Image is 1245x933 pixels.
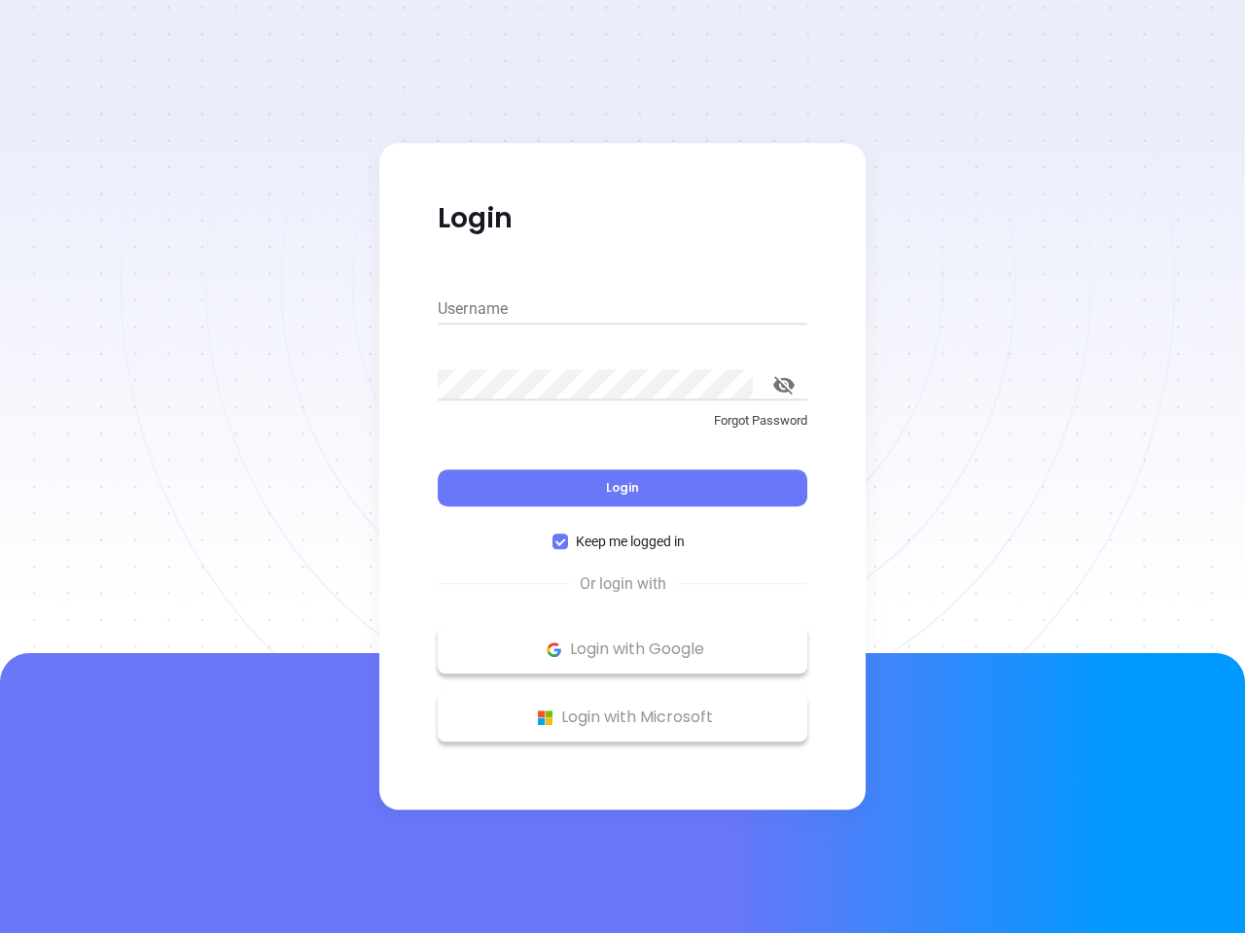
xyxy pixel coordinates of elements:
button: Microsoft Logo Login with Microsoft [438,693,807,742]
img: Google Logo [542,638,566,662]
span: Or login with [570,572,676,596]
span: Login [606,479,639,496]
p: Login with Microsoft [447,703,798,732]
p: Login with Google [447,635,798,664]
button: Login [438,469,807,506]
button: toggle password visibility [761,362,807,408]
p: Login [438,201,807,236]
span: Keep me logged in [568,531,693,552]
p: Forgot Password [438,411,807,431]
a: Forgot Password [438,411,807,446]
img: Microsoft Logo [533,706,557,730]
button: Google Logo Login with Google [438,625,807,674]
